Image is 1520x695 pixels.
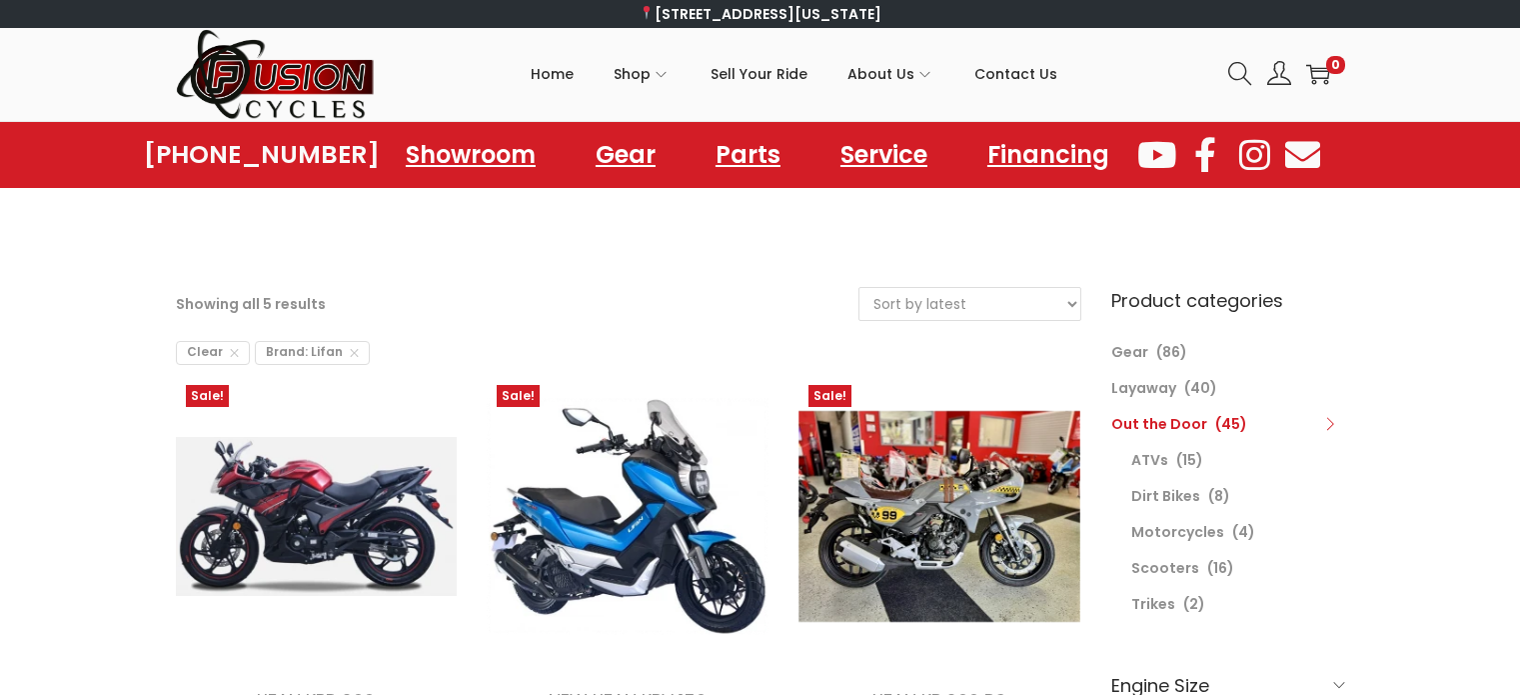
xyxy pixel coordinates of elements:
span: Clear [176,341,250,365]
a: Parts [696,132,800,178]
span: Home [531,49,574,99]
a: Gear [1111,342,1148,362]
p: Showing all 5 results [176,290,326,318]
a: Scooters [1131,558,1199,578]
span: (8) [1208,486,1230,506]
span: (86) [1156,342,1187,362]
span: (16) [1207,558,1234,578]
span: (15) [1176,450,1203,470]
span: (45) [1215,414,1247,434]
span: Shop [614,49,651,99]
nav: Primary navigation [376,29,1213,119]
span: Brand: Lifan [255,341,370,365]
a: Dirt Bikes [1131,486,1200,506]
a: ATVs [1131,450,1168,470]
a: [PHONE_NUMBER] [144,141,380,169]
nav: Menu [386,132,1129,178]
span: Contact Us [974,49,1057,99]
a: [STREET_ADDRESS][US_STATE] [639,4,881,24]
a: 0 [1306,62,1330,86]
a: About Us [847,29,934,119]
a: Financing [967,132,1129,178]
a: Home [531,29,574,119]
a: Shop [614,29,671,119]
img: 📍 [640,6,654,20]
span: (2) [1183,594,1205,614]
select: Shop order [859,288,1080,320]
a: Trikes [1131,594,1175,614]
span: Sell Your Ride [711,49,807,99]
a: Gear [576,132,676,178]
h6: Product categories [1111,287,1345,314]
a: Showroom [386,132,556,178]
span: About Us [847,49,914,99]
a: Layaway [1111,378,1176,398]
a: Sell Your Ride [711,29,807,119]
img: Woostify retina logo [176,28,376,121]
a: Contact Us [974,29,1057,119]
a: Service [820,132,947,178]
span: (40) [1184,378,1217,398]
a: Out the Door [1111,414,1207,434]
a: Motorcycles [1131,522,1224,542]
span: (4) [1232,522,1255,542]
